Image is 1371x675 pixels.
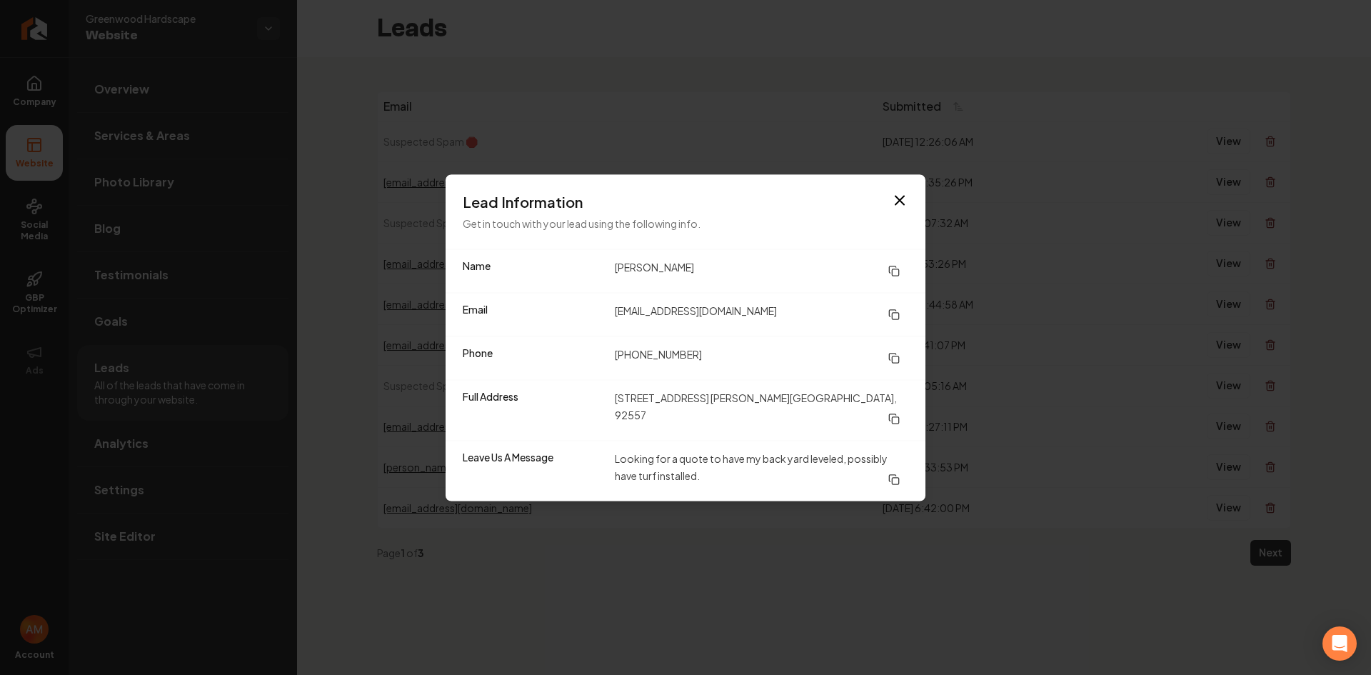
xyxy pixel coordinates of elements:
[463,389,603,431] dt: Full Address
[615,449,908,492] dd: Looking for a quote to have my back yard leveled, possibly have turf installed.
[463,191,908,211] h3: Lead Information
[463,345,603,371] dt: Phone
[615,345,908,371] dd: [PHONE_NUMBER]
[463,301,603,327] dt: Email
[615,301,908,327] dd: [EMAIL_ADDRESS][DOMAIN_NAME]
[463,449,603,492] dt: Leave Us A Message
[615,258,908,284] dd: [PERSON_NAME]
[615,389,908,431] dd: [STREET_ADDRESS] [PERSON_NAME][GEOGRAPHIC_DATA], 92557
[463,214,908,231] p: Get in touch with your lead using the following info.
[463,258,603,284] dt: Name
